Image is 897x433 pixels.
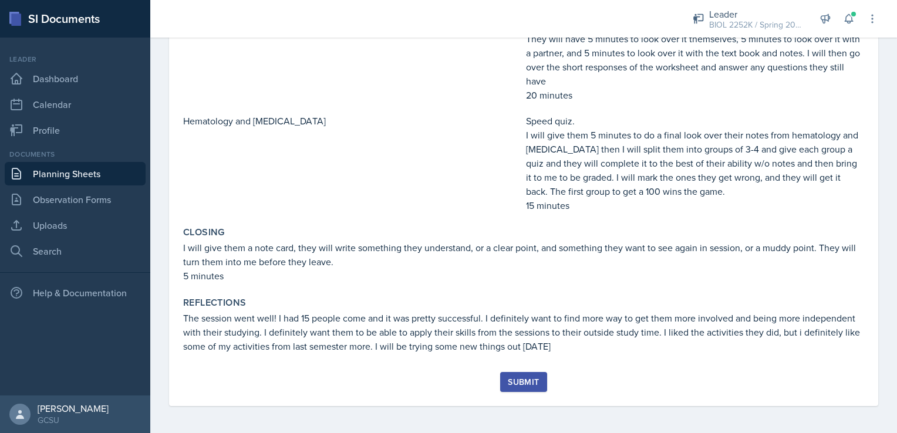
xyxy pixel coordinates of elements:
[5,214,146,237] a: Uploads
[183,269,864,283] p: 5 minutes
[508,377,539,387] div: Submit
[38,414,109,426] div: GCSU
[5,119,146,142] a: Profile
[5,54,146,65] div: Leader
[526,32,864,88] p: They will have 5 minutes to look over it themselves, 5 minutes to look over it with a partner, an...
[183,241,864,269] p: I will give them a note card, they will write something they understand, or a clear point, and so...
[183,311,864,353] p: The session went well! I had 15 people come and it was pretty successful. I definitely want to fi...
[526,128,864,198] p: I will give them 5 minutes to do a final look over their notes from hematology and [MEDICAL_DATA]...
[526,198,864,212] p: 15 minutes
[38,402,109,414] div: [PERSON_NAME]
[5,67,146,90] a: Dashboard
[500,372,547,392] button: Submit
[526,114,864,128] p: Speed quiz.
[5,162,146,185] a: Planning Sheets
[183,114,521,128] p: Hematology and [MEDICAL_DATA]
[5,149,146,160] div: Documents
[526,88,864,102] p: 20 minutes
[5,281,146,305] div: Help & Documentation
[5,188,146,211] a: Observation Forms
[183,226,225,238] label: Closing
[709,19,803,31] div: BIOL 2252K / Spring 2025
[709,7,803,21] div: Leader
[5,93,146,116] a: Calendar
[183,297,246,309] label: Reflections
[5,239,146,263] a: Search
